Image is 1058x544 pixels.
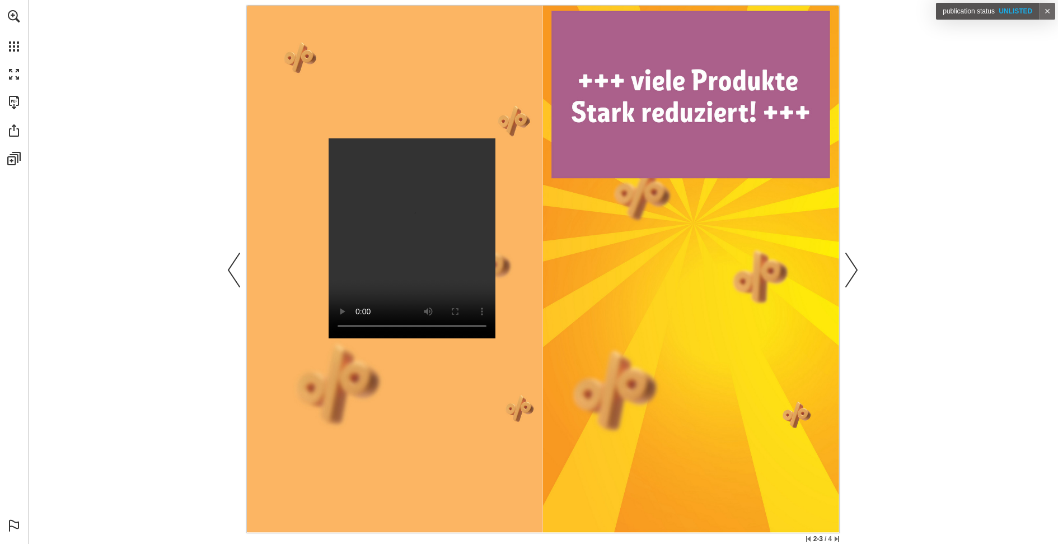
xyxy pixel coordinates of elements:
a: Skip to the last page [835,536,839,542]
span: Current page position is 2-3 of 4 [813,534,832,542]
span: 2-3 [813,534,823,543]
span: / [823,534,828,543]
a: Next page [839,8,864,531]
a: Skip to the first page [806,536,811,542]
span: Publication Status [943,7,995,15]
a: Previous page [222,8,247,531]
span: 4 [828,534,832,543]
a: ✕ [1039,3,1055,20]
div: unlisted [936,3,1039,20]
section: Publication Content - for testing other stuffs - rewe_2025_wk35_dynamic [247,6,839,533]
